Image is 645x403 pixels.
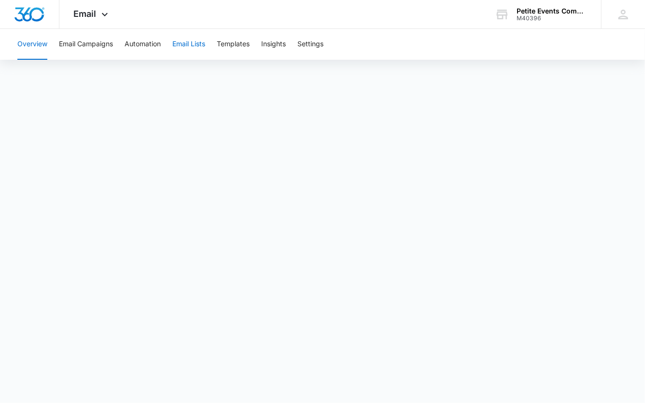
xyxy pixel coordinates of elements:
button: Insights [261,29,286,60]
button: Overview [17,29,47,60]
span: Email [74,9,97,19]
button: Settings [297,29,323,60]
button: Email Lists [172,29,205,60]
div: account id [517,15,587,22]
button: Automation [125,29,161,60]
button: Templates [217,29,250,60]
div: account name [517,7,587,15]
button: Email Campaigns [59,29,113,60]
